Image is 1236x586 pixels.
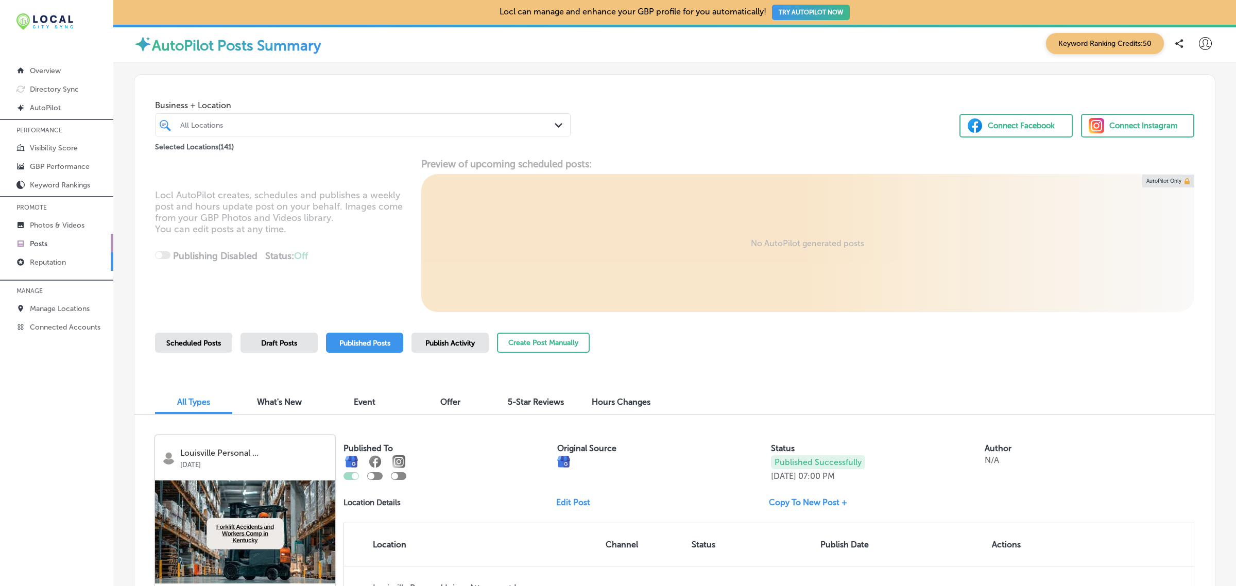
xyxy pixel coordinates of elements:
[16,13,73,30] img: 12321ecb-abad-46dd-be7f-2600e8d3409flocal-city-sync-logo-rectangle.png
[30,304,90,313] p: Manage Locations
[771,443,795,453] label: Status
[688,523,816,566] th: Status
[344,498,401,507] p: Location Details
[344,523,602,566] th: Location
[1081,114,1194,137] button: Connect Instagram
[959,114,1073,137] button: Connect Facebook
[985,455,999,465] p: N/A
[30,85,79,94] p: Directory Sync
[30,221,84,230] p: Photos & Videos
[425,339,475,348] span: Publish Activity
[354,397,375,407] span: Event
[30,66,61,75] p: Overview
[134,35,152,53] img: autopilot-icon
[771,455,865,469] p: Published Successfully
[988,523,1056,566] th: Actions
[155,100,571,110] span: Business + Location
[155,139,234,151] p: Selected Locations ( 141 )
[344,443,393,453] label: Published To
[152,37,321,54] label: AutoPilot Posts Summary
[155,480,335,583] img: 175800557000ba593c-aa55-4575-ab9a-199a82bcffdf_2025-09-15.jpg
[339,339,390,348] span: Published Posts
[30,181,90,189] p: Keyword Rankings
[556,497,598,507] a: Edit Post
[497,333,590,353] button: Create Post Manually
[985,443,1011,453] label: Author
[772,5,850,20] button: TRY AUTOPILOT NOW
[1109,118,1178,133] div: Connect Instagram
[30,144,78,152] p: Visibility Score
[602,523,688,566] th: Channel
[257,397,302,407] span: What's New
[592,397,650,407] span: Hours Changes
[798,471,835,481] p: 07:00 PM
[1046,33,1164,54] span: Keyword Ranking Credits: 50
[30,258,66,267] p: Reputation
[30,104,61,112] p: AutoPilot
[180,458,328,469] p: [DATE]
[440,397,460,407] span: Offer
[180,120,556,129] div: All Locations
[180,449,328,458] p: Louisville Personal ...
[261,339,297,348] span: Draft Posts
[166,339,221,348] span: Scheduled Posts
[988,118,1055,133] div: Connect Facebook
[557,443,616,453] label: Original Source
[771,471,796,481] p: [DATE]
[30,162,90,171] p: GBP Performance
[30,239,47,248] p: Posts
[30,323,100,332] p: Connected Accounts
[769,497,855,507] a: Copy To New Post +
[162,452,175,464] img: logo
[508,397,564,407] span: 5-Star Reviews
[816,523,988,566] th: Publish Date
[177,397,210,407] span: All Types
